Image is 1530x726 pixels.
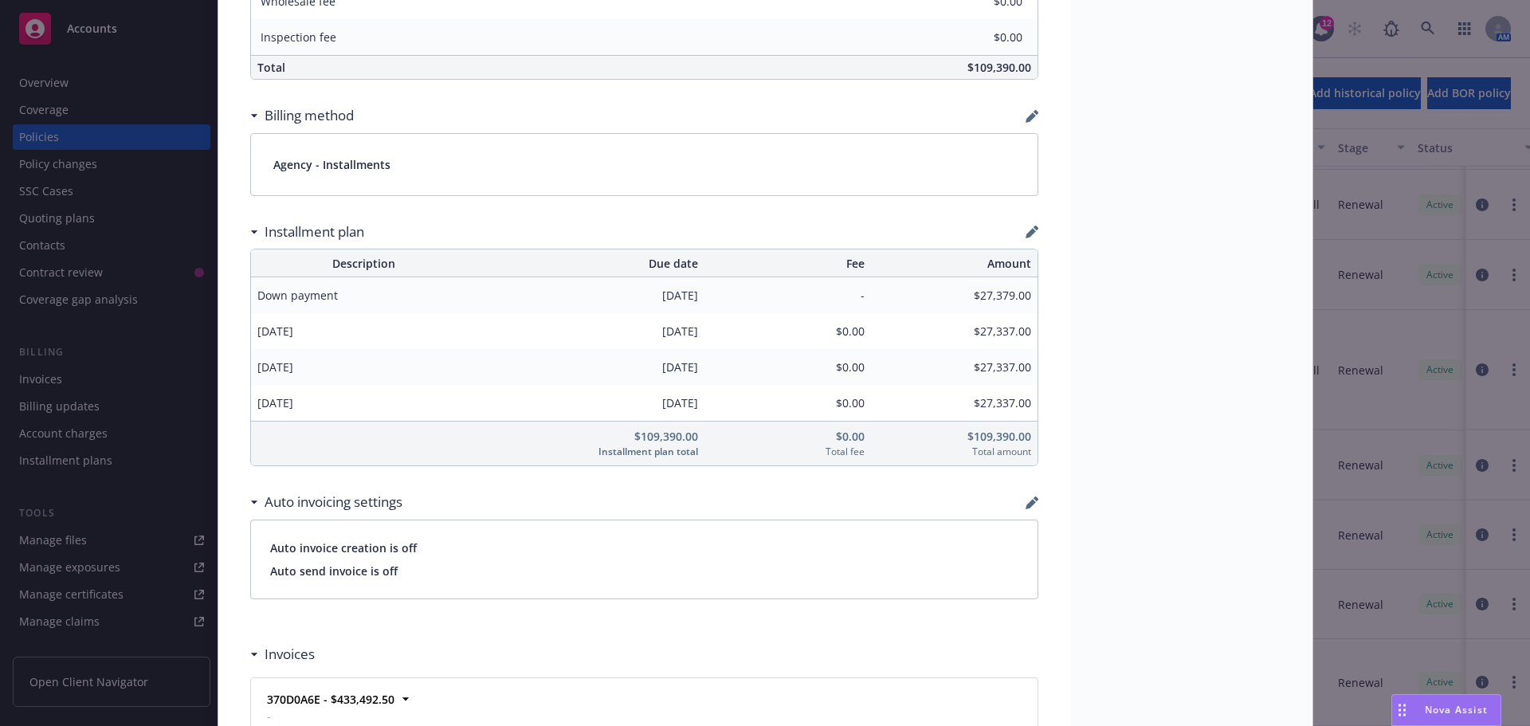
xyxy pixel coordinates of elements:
[877,287,1031,304] span: $27,379.00
[250,492,402,512] div: Auto invoicing settings
[711,428,865,445] span: $0.00
[257,359,472,375] span: [DATE]
[267,708,458,724] span: -
[1392,695,1412,725] div: Drag to move
[265,222,364,242] h3: Installment plan
[257,287,472,304] span: Down payment
[877,323,1031,339] span: $27,337.00
[265,105,354,126] h3: Billing method
[270,540,1018,556] span: Auto invoice creation is off
[928,26,1032,49] input: 0.00
[711,445,865,459] span: Total fee
[250,644,315,665] div: Invoices
[484,255,698,272] span: Due date
[257,60,285,75] span: Total
[484,428,698,445] span: $109,390.00
[877,445,1031,459] span: Total amount
[711,359,865,375] span: $0.00
[484,394,698,411] span: [DATE]
[484,287,698,304] span: [DATE]
[877,255,1031,272] span: Amount
[270,563,1018,579] span: Auto send invoice is off
[265,492,402,512] h3: Auto invoicing settings
[250,222,364,242] div: Installment plan
[711,394,865,411] span: $0.00
[257,255,472,272] span: Description
[261,29,336,45] span: Inspection fee
[1391,694,1501,726] button: Nova Assist
[257,394,472,411] span: [DATE]
[967,60,1031,75] span: $109,390.00
[711,323,865,339] span: $0.00
[877,394,1031,411] span: $27,337.00
[257,323,472,339] span: [DATE]
[1425,703,1488,716] span: Nova Assist
[484,359,698,375] span: [DATE]
[877,359,1031,375] span: $27,337.00
[267,692,394,707] strong: 370D0A6E - $433,492.50
[250,105,354,126] div: Billing method
[877,428,1031,445] span: $109,390.00
[251,134,1038,195] div: Agency - Installments
[265,644,315,665] h3: Invoices
[484,445,698,459] span: Installment plan total
[711,287,865,304] span: -
[484,323,698,339] span: [DATE]
[711,255,865,272] span: Fee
